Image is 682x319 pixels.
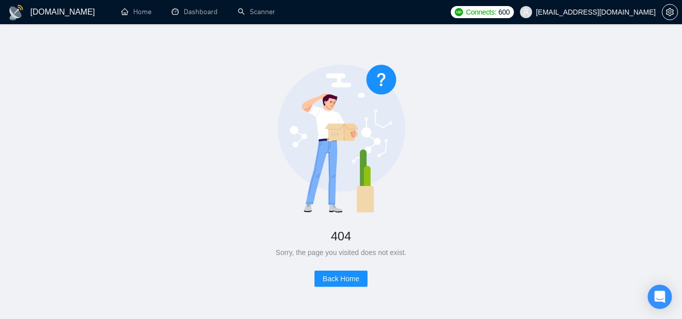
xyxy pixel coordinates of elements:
a: setting [662,8,678,16]
div: Open Intercom Messenger [648,285,672,309]
span: setting [662,8,677,16]
span: 600 [498,7,509,18]
button: setting [662,4,678,20]
span: user [522,9,530,16]
div: Sorry, the page you visited does not exist. [32,247,650,258]
span: Connects: [466,7,496,18]
a: searchScanner [238,8,275,16]
img: upwork-logo.png [455,8,463,16]
a: dashboardDashboard [172,8,218,16]
a: homeHome [121,8,151,16]
span: Back Home [323,273,359,284]
div: 404 [32,225,650,247]
button: Back Home [314,271,367,287]
img: logo [8,5,24,21]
